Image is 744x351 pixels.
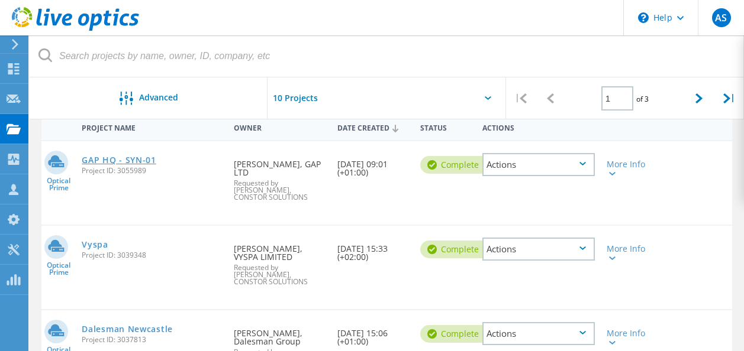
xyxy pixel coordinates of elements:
div: [PERSON_NAME], VYSPA LIMITED [228,226,331,297]
div: Project Name [76,116,228,138]
div: Complete [420,156,491,174]
a: GAP HQ - SYN-01 [82,156,156,164]
div: Date Created [331,116,414,138]
span: Project ID: 3039348 [82,252,222,259]
div: More Info [607,245,650,261]
div: [DATE] 09:01 (+01:00) [331,141,414,188]
div: Complete [420,325,491,343]
div: Complete [420,240,491,258]
span: Advanced [139,93,178,102]
div: Status [414,116,476,138]
a: Live Optics Dashboard [12,25,139,33]
span: Optical Prime [41,177,76,191]
span: Requested by [PERSON_NAME], CONSTOR SOLUTIONS [234,264,326,285]
span: of 3 [636,94,649,104]
span: AS [715,13,727,22]
div: More Info [607,329,650,346]
a: Dalesman Newcastle [82,325,173,333]
div: Owner [228,116,331,138]
div: Actions [482,238,595,261]
svg: \n [638,12,649,23]
div: More Info [607,160,650,177]
span: Optical Prime [41,262,76,276]
span: Project ID: 3055989 [82,167,222,174]
div: Actions [482,322,595,345]
div: Actions [476,116,601,138]
span: Requested by [PERSON_NAME], CONSTOR SOLUTIONS [234,180,326,201]
div: [DATE] 15:33 (+02:00) [331,226,414,273]
div: [PERSON_NAME], GAP LTD [228,141,331,213]
div: | [714,77,744,119]
span: Project ID: 3037813 [82,336,222,343]
a: Vyspa [82,240,108,249]
div: | [506,77,536,119]
div: Actions [482,153,595,176]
